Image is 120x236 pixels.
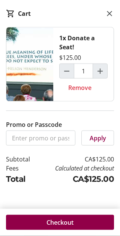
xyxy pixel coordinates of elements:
td: Total [6,173,37,185]
label: Promo or Passcode [6,120,62,129]
div: Cart [18,9,31,18]
button: Checkout [6,215,114,230]
button: Remove [59,80,100,95]
td: Calculated at checkout [37,164,114,173]
button: Increment by one [93,64,107,78]
img: Donate a Seat! [6,27,53,101]
button: Apply [81,131,114,146]
button: Decrement by one [60,64,74,78]
input: Donate a Seat! Quantity [74,64,93,79]
input: Enter promo or passcode [6,131,75,146]
span: Apply [90,134,106,143]
div: 1x Donate a Seat! [59,33,108,52]
td: CA$125.00 [37,155,114,164]
div: $125.00 [59,53,81,62]
td: Subtotal [6,155,37,164]
td: CA$125.00 [37,173,114,185]
td: Fees [6,164,37,173]
span: Remove [68,83,91,92]
span: Checkout [46,218,73,227]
